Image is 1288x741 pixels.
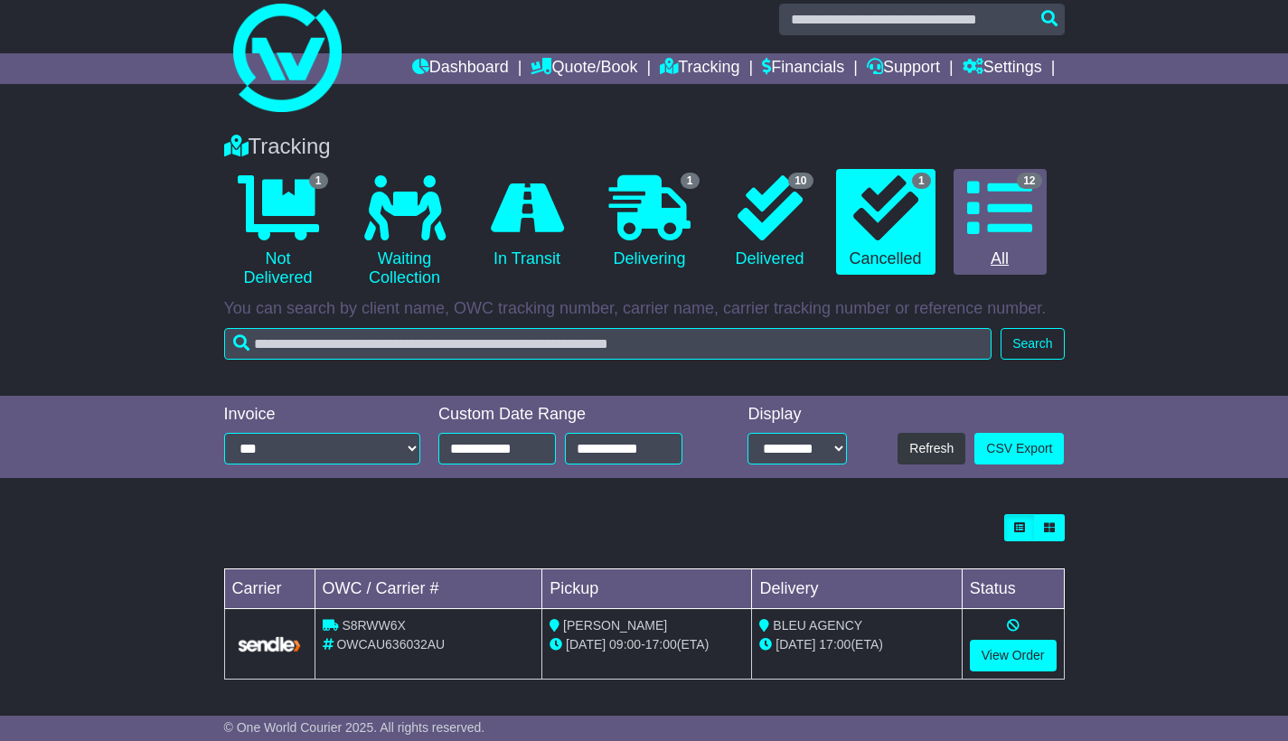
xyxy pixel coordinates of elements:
span: 17:00 [819,637,851,652]
td: Carrier [224,569,315,609]
span: 10 [788,173,813,189]
span: 12 [1017,173,1041,189]
span: BLEU AGENCY [773,618,862,633]
a: Dashboard [412,53,509,84]
span: [PERSON_NAME] [563,618,667,633]
span: OWCAU636032AU [336,637,445,652]
span: 17:00 [645,637,677,652]
a: View Order [970,640,1057,671]
span: 1 [309,173,328,189]
span: [DATE] [566,637,606,652]
div: Display [747,405,847,425]
span: 09:00 [609,637,641,652]
a: Support [867,53,940,84]
span: [DATE] [776,637,815,652]
td: Pickup [542,569,752,609]
td: Status [962,569,1064,609]
img: GetCarrierServiceLogo [236,635,304,654]
button: Refresh [898,433,965,464]
a: 1 Cancelled [836,169,935,276]
span: 1 [681,173,700,189]
a: Financials [762,53,844,84]
p: You can search by client name, OWC tracking number, carrier name, carrier tracking number or refe... [224,299,1065,319]
a: 10 Delivered [722,169,818,276]
span: 1 [912,173,931,189]
span: © One World Courier 2025. All rights reserved. [224,720,485,735]
div: (ETA) [759,635,954,654]
div: Tracking [215,134,1074,160]
a: Settings [963,53,1042,84]
a: 1 Delivering [596,169,704,276]
div: - (ETA) [550,635,744,654]
a: Tracking [660,53,739,84]
div: Invoice [224,405,421,425]
td: Delivery [752,569,962,609]
td: OWC / Carrier # [315,569,542,609]
a: Quote/Book [531,53,637,84]
span: S8RWW6X [342,618,406,633]
a: 1 Not Delivered [224,169,333,295]
div: Custom Date Range [438,405,707,425]
a: 12 All [954,169,1047,276]
a: CSV Export [974,433,1064,464]
button: Search [1001,328,1064,360]
a: Waiting Collection [351,169,459,295]
a: In Transit [477,169,578,276]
